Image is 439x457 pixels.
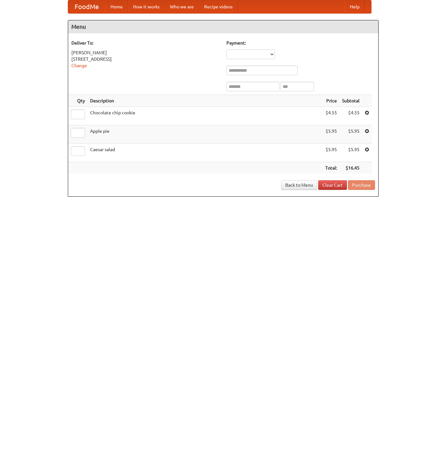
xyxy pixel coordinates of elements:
[71,40,220,46] h5: Deliver To:
[199,0,238,13] a: Recipe videos
[340,95,362,107] th: Subtotal
[71,56,220,62] div: [STREET_ADDRESS]
[128,0,165,13] a: How it works
[348,180,375,190] button: Purchase
[88,144,323,162] td: Caesar salad
[323,95,340,107] th: Price
[340,144,362,162] td: $5.95
[71,49,220,56] div: [PERSON_NAME]
[318,180,347,190] a: Clear Cart
[226,40,375,46] h5: Payment:
[165,0,199,13] a: Who we are
[68,20,378,33] h4: Menu
[68,95,88,107] th: Qty
[68,0,105,13] a: FoodMe
[88,125,323,144] td: Apple pie
[340,107,362,125] td: $4.55
[323,125,340,144] td: $5.95
[323,162,340,174] th: Total:
[323,107,340,125] td: $4.55
[88,95,323,107] th: Description
[71,63,87,68] a: Change
[323,144,340,162] td: $5.95
[340,162,362,174] th: $16.45
[88,107,323,125] td: Chocolate chip cookie
[340,125,362,144] td: $5.95
[281,180,317,190] a: Back to Menu
[105,0,128,13] a: Home
[345,0,365,13] a: Help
